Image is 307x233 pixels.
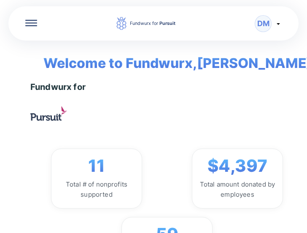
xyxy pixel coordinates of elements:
[207,156,267,176] span: $4,397
[88,156,105,176] span: 11
[30,106,67,121] img: logo.jpg
[30,82,86,92] div: Fundwurx for
[158,21,175,26] span: Pursuit
[255,15,272,32] div: DM
[58,179,135,200] div: Total # of nonprofits supported
[130,20,175,27] div: Fundwurx for
[199,179,276,200] div: Total amount donated by employees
